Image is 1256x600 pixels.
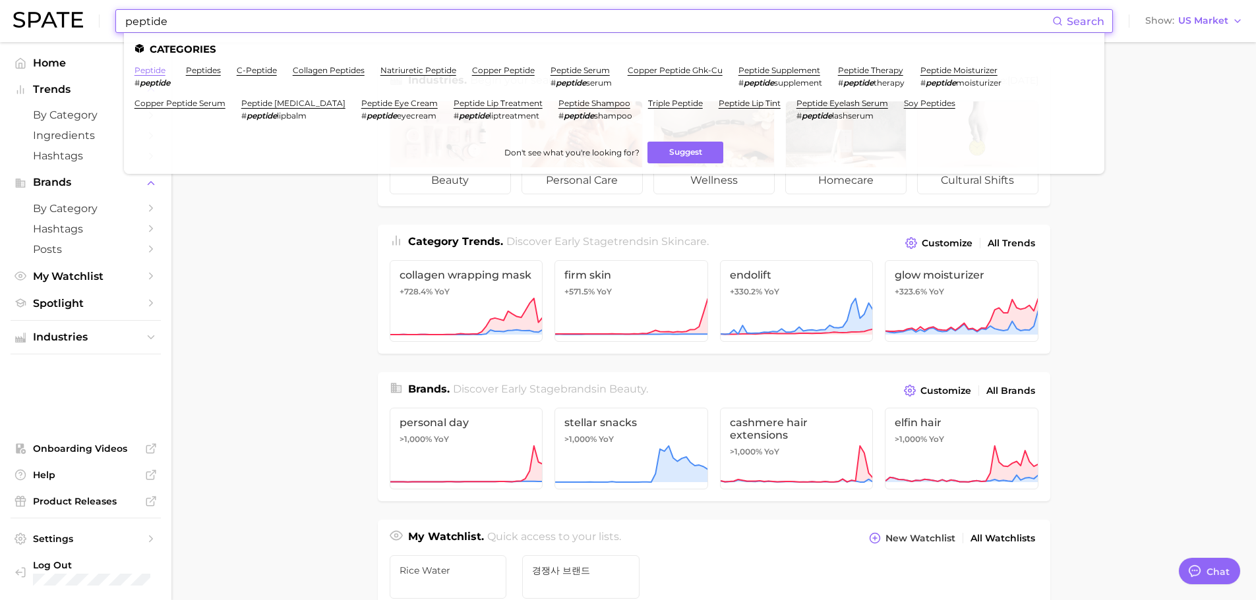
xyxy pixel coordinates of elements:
[1145,17,1174,24] span: Show
[293,65,365,75] a: collagen peptides
[554,408,708,489] a: stellar snacks>1,000% YoY
[11,491,161,511] a: Product Releases
[124,10,1052,32] input: Search here for a brand, industry, or ingredient
[904,98,955,108] a: soy peptides
[237,65,277,75] a: c-peptide
[11,439,161,458] a: Onboarding Videos
[1178,17,1228,24] span: US Market
[33,223,138,235] span: Hashtags
[11,146,161,166] a: Hashtags
[564,416,698,429] span: stellar snacks
[11,327,161,347] button: Industries
[11,293,161,314] a: Spotlight
[866,529,958,547] button: New Watchlist
[929,286,944,297] span: YoY
[885,408,1038,489] a: elfin hair>1,000% YoY
[390,555,507,599] a: rice water
[796,98,888,108] a: peptide eyelash serum
[901,381,974,400] button: Customize
[33,57,138,69] span: Home
[719,98,781,108] a: peptide lip tint
[33,533,138,545] span: Settings
[895,434,927,444] span: >1,000%
[648,98,703,108] a: triple peptide
[135,98,225,108] a: copper peptide serum
[408,235,503,248] span: Category Trends .
[895,269,1029,281] span: glow moisturizer
[874,78,905,88] span: therapy
[390,167,510,194] span: beauty
[564,286,595,296] span: +571.5%
[397,111,436,121] span: eyecream
[1067,15,1104,28] span: Search
[400,434,432,444] span: >1,000%
[390,408,543,489] a: personal day>1,000% YoY
[929,434,944,445] span: YoY
[13,12,83,28] img: SPATE
[843,78,874,88] em: peptide
[522,555,640,599] a: 경쟁사 브랜드
[241,98,345,108] a: peptide [MEDICAL_DATA]
[434,286,450,297] span: YoY
[506,235,709,248] span: Discover Early Stage trends in .
[983,382,1038,400] a: All Brands
[594,111,632,121] span: shampoo
[489,111,539,121] span: liptreatment
[895,286,927,296] span: +323.6%
[408,529,484,547] h1: My Watchlist.
[380,65,456,75] a: natriuretic peptide
[720,260,874,342] a: endolift+330.2% YoY
[135,43,1094,55] li: Categories
[967,530,1038,547] a: All Watchlists
[400,286,433,296] span: +728.4%
[367,111,397,121] em: peptide
[730,269,864,281] span: endolift
[744,78,774,88] em: peptide
[33,129,138,142] span: Ingredients
[586,78,612,88] span: serum
[902,234,975,252] button: Customize
[400,416,533,429] span: personal day
[11,198,161,219] a: by Category
[361,111,367,121] span: #
[135,65,165,75] a: peptide
[838,78,843,88] span: #
[33,495,138,507] span: Product Releases
[551,65,610,75] a: peptide serum
[984,234,1038,252] a: All Trends
[33,469,138,481] span: Help
[33,270,138,283] span: My Watchlist
[11,555,161,589] a: Log out. Currently logged in with e-mail ykkim110@cosrx.co.kr.
[558,111,564,121] span: #
[986,385,1035,396] span: All Brands
[1142,13,1246,30] button: ShowUS Market
[597,286,612,297] span: YoY
[554,260,708,342] a: firm skin+571.5% YoY
[796,111,802,121] span: #
[920,385,971,396] span: Customize
[988,238,1035,249] span: All Trends
[487,529,621,547] h2: Quick access to your lists.
[654,167,774,194] span: wellness
[720,408,874,489] a: cashmere hair extensions>1,000% YoY
[556,78,586,88] em: peptide
[453,383,648,395] span: Discover Early Stage brands in .
[408,383,450,395] span: Brands .
[918,167,1038,194] span: cultural shifts
[33,109,138,121] span: by Category
[33,297,138,310] span: Spotlight
[33,177,138,188] span: Brands
[247,111,277,121] em: peptide
[647,142,723,163] button: Suggest
[454,98,543,108] a: peptide lip treatment
[738,65,820,75] a: peptide supplement
[895,416,1029,429] span: elfin hair
[504,148,640,157] span: Don't see what you're looking for?
[920,65,998,75] a: peptide moisturizer
[454,111,459,121] span: #
[33,84,138,95] span: Trends
[11,173,161,192] button: Brands
[11,53,161,73] a: Home
[522,167,642,194] span: personal care
[764,447,779,457] span: YoY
